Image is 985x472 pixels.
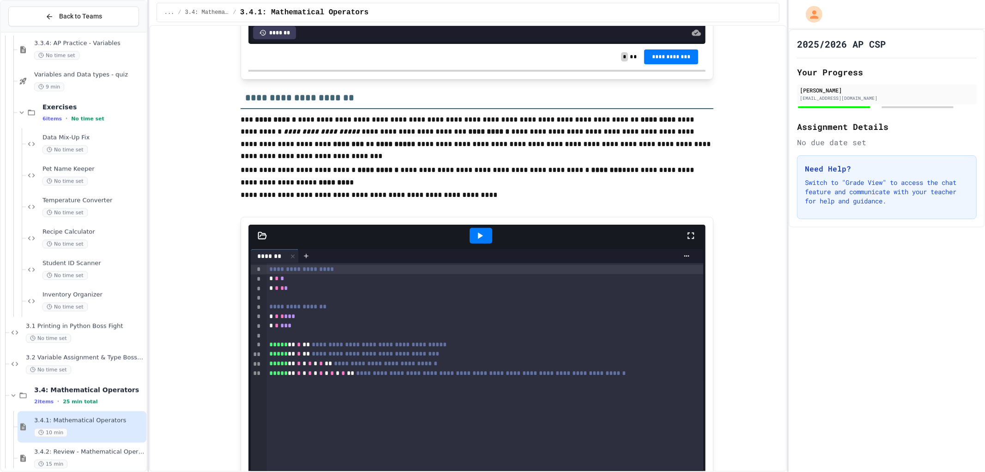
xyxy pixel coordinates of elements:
span: 3.1 Printing in Python Boss Fight [26,322,145,330]
span: Inventory Organizer [42,291,145,299]
span: 3.4: Mathematical Operators [34,386,145,394]
span: No time set [42,208,88,217]
span: 2 items [34,398,54,405]
span: 3.3.4: AP Practice - Variables [34,39,145,47]
span: 25 min total [63,398,97,405]
span: 6 items [42,116,62,122]
span: Student ID Scanner [42,259,145,267]
div: [PERSON_NAME] [800,86,974,94]
span: • [57,398,59,405]
span: Variables and Data types - quiz [34,71,145,79]
span: Pet Name Keeper [42,165,145,173]
span: No time set [34,51,79,60]
span: No time set [42,177,88,185]
h3: Need Help? [805,163,969,174]
span: 3.4.2: Review - Mathematical Operators [34,448,145,456]
p: Switch to "Grade View" to access the chat feature and communicate with your teacher for help and ... [805,178,969,206]
span: 15 min [34,460,67,468]
div: My Account [796,4,825,25]
span: 3.4.1: Mathematical Operators [34,417,145,424]
span: Recipe Calculator [42,228,145,236]
span: / [233,9,236,16]
span: No time set [26,334,71,343]
span: No time set [71,116,104,122]
span: Back to Teams [59,12,102,21]
span: / [178,9,181,16]
span: • [66,115,67,122]
div: No due date set [797,137,977,148]
span: Temperature Converter [42,196,145,204]
span: 10 min [34,428,67,437]
button: Back to Teams [8,6,139,26]
span: ... [164,9,175,16]
span: 3.4: Mathematical Operators [185,9,230,16]
span: 9 min [34,82,64,91]
span: Data Mix-Up Fix [42,134,145,141]
span: 3.4.1: Mathematical Operators [240,7,369,18]
span: Exercises [42,103,145,111]
h1: 2025/2026 AP CSP [797,37,886,50]
div: [EMAIL_ADDRESS][DOMAIN_NAME] [800,95,974,102]
h2: Assignment Details [797,120,977,133]
span: No time set [42,271,88,280]
span: No time set [42,145,88,154]
span: No time set [42,239,88,248]
h2: Your Progress [797,66,977,79]
span: No time set [26,365,71,374]
span: 3.2 Variable Assignment & Type Boss Fight [26,354,145,362]
span: No time set [42,302,88,311]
